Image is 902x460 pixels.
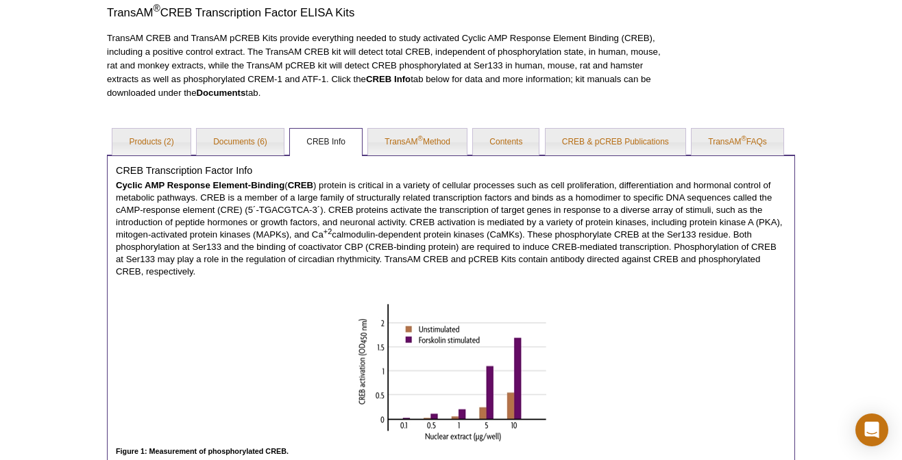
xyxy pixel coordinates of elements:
[366,74,411,84] strong: CREB Info
[855,413,888,446] div: Open Intercom Messenger
[116,179,786,278] p: ( ) protein is critical in a variety of cellular processes such as cell proliferation, differenti...
[153,3,160,14] sup: ®
[116,445,786,457] h5: Figure 1: Measurement of phosphorylated CREB.
[116,164,786,177] h4: CREB Transcription Factor Info
[741,135,746,142] sup: ®
[356,304,546,442] img: Phosphorylated CREB
[546,129,685,156] a: CREB & pCREB Publications
[324,227,332,235] sup: +2
[107,5,665,21] h3: TransAM CREB Transcription Factor ELISA Kits
[197,129,284,156] a: Documents (6)
[473,129,539,156] a: Contents
[290,129,362,156] a: CREB Info
[107,31,665,100] p: TransAM CREB and TransAM pCREB Kits provide everything needed to study activated Cyclic AMP Respo...
[692,129,783,156] a: TransAM®FAQs
[288,180,313,190] strong: CREB
[418,135,423,142] sup: ®
[116,180,284,190] strong: Cyclic AMP Response Element-Binding
[197,88,246,98] strong: Documents
[112,129,190,156] a: Products (2)
[368,129,467,156] a: TransAM®Method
